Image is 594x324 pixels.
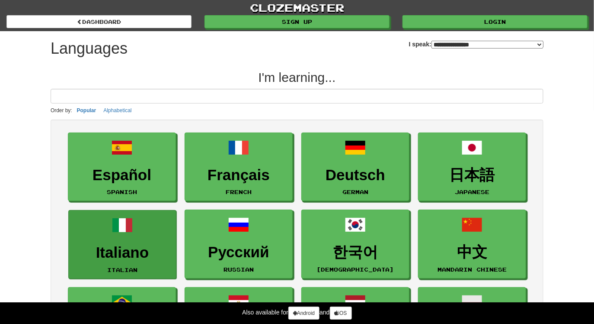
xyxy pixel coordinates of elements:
h3: Italiano [73,244,172,261]
h3: 中文 [423,244,521,261]
small: Order by: [51,107,72,113]
select: I speak: [431,41,543,49]
a: Login [402,15,588,28]
small: Japanese [455,189,489,195]
h1: Languages [51,40,128,57]
h3: 한국어 [306,244,405,261]
small: Russian [224,266,254,272]
h3: Français [189,167,288,184]
small: [DEMOGRAPHIC_DATA] [317,266,394,272]
h2: I'm learning... [51,70,543,84]
a: FrançaisFrench [185,133,293,201]
h3: 日本語 [423,167,521,184]
small: French [226,189,252,195]
small: Spanish [107,189,137,195]
a: 한국어[DEMOGRAPHIC_DATA] [301,210,409,279]
a: EspañolSpanish [68,133,176,201]
a: dashboard [6,15,192,28]
small: German [342,189,368,195]
h3: Русский [189,244,288,261]
a: Android [288,307,319,320]
a: РусскийRussian [185,210,293,279]
h3: Deutsch [306,167,405,184]
a: DeutschGerman [301,133,409,201]
small: Italian [107,267,137,273]
h3: Español [73,167,171,184]
label: I speak: [409,40,543,49]
small: Mandarin Chinese [438,266,507,272]
a: Sign up [204,15,390,28]
a: iOS [330,307,352,320]
a: 日本語Japanese [418,133,526,201]
button: Popular [74,106,99,115]
a: 中文Mandarin Chinese [418,210,526,279]
button: Alphabetical [101,106,134,115]
a: ItalianoItalian [68,210,176,279]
